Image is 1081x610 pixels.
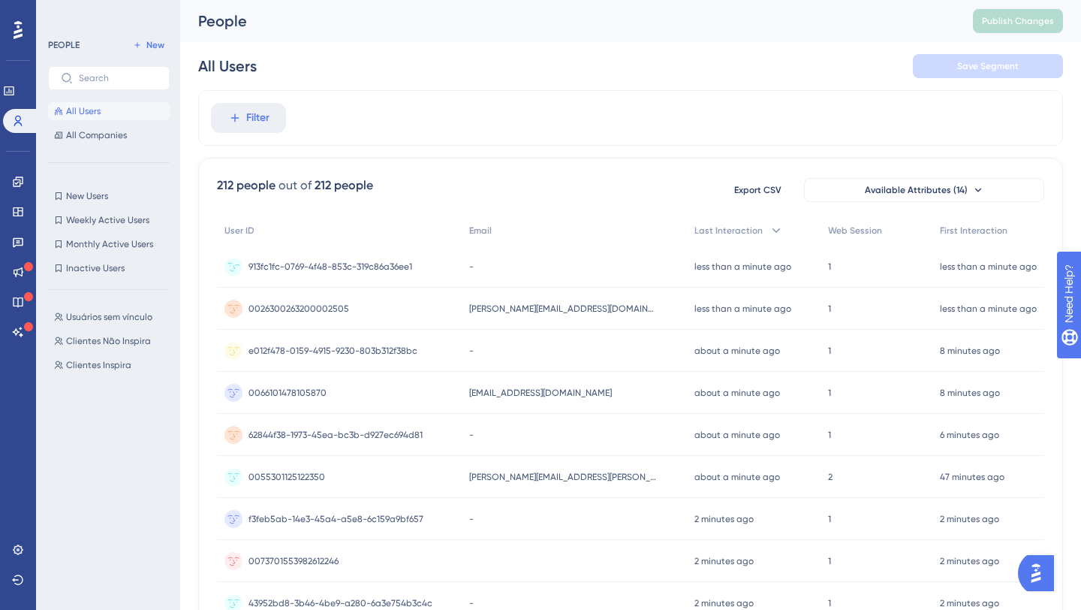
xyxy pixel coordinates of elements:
[198,56,257,77] div: All Users
[48,39,80,51] div: PEOPLE
[940,430,999,440] time: 6 minutes ago
[940,303,1037,314] time: less than a minute ago
[248,429,423,441] span: 62844f38-1973-45ea-bc3b-d927ec694d81
[146,39,164,51] span: New
[828,225,882,237] span: Web Session
[940,556,999,566] time: 2 minutes ago
[940,472,1004,482] time: 47 minutes ago
[66,262,125,274] span: Inactive Users
[217,177,276,195] div: 212 people
[957,60,1019,72] span: Save Segment
[865,184,968,196] span: Available Attributes (14)
[828,303,831,315] span: 1
[198,11,935,32] div: People
[1018,551,1063,596] iframe: UserGuiding AI Assistant Launcher
[248,261,412,273] span: 913fc1fc-0769-4f48-853c-319c86a36ee1
[48,211,170,229] button: Weekly Active Users
[35,4,94,22] span: Need Help?
[66,190,108,202] span: New Users
[828,387,831,399] span: 1
[804,178,1044,202] button: Available Attributes (14)
[315,177,373,195] div: 212 people
[279,177,312,195] div: out of
[469,345,474,357] span: -
[248,303,349,315] span: 0026300263200002505
[48,259,170,277] button: Inactive Users
[940,598,999,608] time: 2 minutes ago
[828,555,831,567] span: 1
[66,129,127,141] span: All Companies
[828,261,831,273] span: 1
[694,346,780,356] time: about a minute ago
[982,15,1054,27] span: Publish Changes
[248,387,327,399] span: 0066101478105870
[734,184,781,196] span: Export CSV
[66,214,149,226] span: Weekly Active Users
[48,332,179,350] button: Clientes Não Inspira
[469,387,612,399] span: [EMAIL_ADDRESS][DOMAIN_NAME]
[66,359,131,371] span: Clientes Inspira
[469,429,474,441] span: -
[694,472,780,482] time: about a minute ago
[940,261,1037,272] time: less than a minute ago
[694,514,754,524] time: 2 minutes ago
[48,126,170,144] button: All Companies
[224,225,254,237] span: User ID
[48,187,170,205] button: New Users
[940,225,1007,237] span: First Interaction
[248,345,417,357] span: e012f478-0159-4915-9230-803b312f38bc
[973,9,1063,33] button: Publish Changes
[48,102,170,120] button: All Users
[694,598,754,608] time: 2 minutes ago
[694,303,791,314] time: less than a minute ago
[694,225,763,237] span: Last Interaction
[828,345,831,357] span: 1
[828,471,833,483] span: 2
[940,346,1000,356] time: 8 minutes ago
[469,471,657,483] span: [PERSON_NAME][EMAIL_ADDRESS][PERSON_NAME][DOMAIN_NAME]
[720,178,795,202] button: Export CSV
[211,103,286,133] button: Filter
[248,597,432,609] span: 43952bd8-3b46-4be9-a280-6a3e754b3c4c
[66,238,153,250] span: Monthly Active Users
[469,303,657,315] span: [PERSON_NAME][EMAIL_ADDRESS][DOMAIN_NAME]
[66,311,152,323] span: Usuários sem vínculo
[694,388,780,398] time: about a minute ago
[469,597,474,609] span: -
[48,308,179,326] button: Usuários sem vínculo
[469,261,474,273] span: -
[248,555,339,567] span: 0073701553982612246
[940,388,1000,398] time: 8 minutes ago
[246,109,269,127] span: Filter
[694,261,791,272] time: less than a minute ago
[79,73,157,83] input: Search
[66,335,151,347] span: Clientes Não Inspira
[828,429,831,441] span: 1
[48,356,179,374] button: Clientes Inspira
[828,513,831,525] span: 1
[66,105,101,117] span: All Users
[694,430,780,440] time: about a minute ago
[469,513,474,525] span: -
[128,36,170,54] button: New
[248,471,325,483] span: 0055301125122350
[828,597,831,609] span: 1
[48,235,170,253] button: Monthly Active Users
[248,513,423,525] span: f3feb5ab-14e3-45a4-a5e8-6c159a9bf657
[913,54,1063,78] button: Save Segment
[469,225,492,237] span: Email
[694,556,754,566] time: 2 minutes ago
[940,514,999,524] time: 2 minutes ago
